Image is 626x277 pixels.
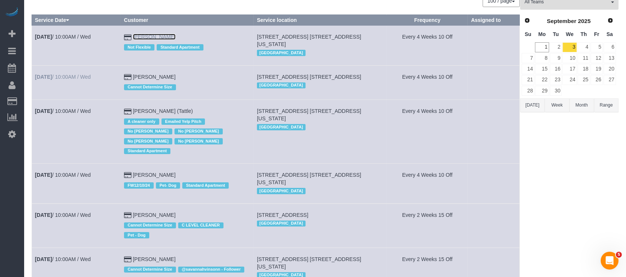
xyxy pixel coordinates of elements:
span: @savannahvinsonn - Follower [178,267,245,273]
b: [DATE] [35,212,52,218]
a: [DATE]/ 10:00AM / Wed [35,256,91,262]
td: Customer [121,203,254,248]
a: [PERSON_NAME] [133,34,176,40]
span: [STREET_ADDRESS] [STREET_ADDRESS][US_STATE] [257,172,361,185]
span: No [PERSON_NAME] [175,138,223,144]
span: Standard Apartment [157,44,203,50]
a: [PERSON_NAME] [133,212,176,218]
a: 23 [550,75,562,85]
a: 28 [522,86,534,96]
a: 3 [563,42,577,52]
td: Assigned to [468,26,519,65]
span: Emailed Yelp Pitch [162,118,205,124]
span: Next [607,17,613,23]
button: Range [594,98,619,112]
span: C LEVEL CLEANER [178,222,224,228]
span: [STREET_ADDRESS] [257,212,308,218]
th: Service Date [32,15,121,26]
span: FW12/10/24 [124,182,154,188]
span: A cleaner only [124,118,159,124]
b: [DATE] [35,74,52,80]
i: Credit Card Payment [124,35,131,40]
span: [STREET_ADDRESS] [STREET_ADDRESS] [257,74,361,80]
a: [PERSON_NAME] [133,74,176,80]
span: 2025 [578,18,591,24]
td: Schedule date [32,203,121,248]
a: [PERSON_NAME] [133,172,176,178]
td: Schedule date [32,164,121,203]
span: 5 [616,252,622,258]
td: Customer [121,26,254,65]
span: Pet - Dog [124,232,149,238]
span: Not Flexible [124,44,154,50]
a: 6 [604,42,616,52]
a: 18 [578,64,590,74]
td: Assigned to [468,65,519,100]
a: 27 [604,75,616,85]
td: Customer [121,65,254,100]
td: Schedule date [32,65,121,100]
a: 4 [578,42,590,52]
div: Location [257,186,384,196]
div: Location [257,48,384,58]
td: Assigned to [468,203,519,248]
a: 13 [604,53,616,63]
b: [DATE] [35,172,52,178]
a: 17 [563,64,577,74]
a: 30 [550,86,562,96]
b: [DATE] [35,34,52,40]
a: 8 [535,53,549,63]
span: Standard Apartment [124,148,170,154]
a: 10 [563,53,577,63]
a: 5 [591,42,603,52]
span: Monday [538,31,546,37]
span: [STREET_ADDRESS] [STREET_ADDRESS][US_STATE] [257,108,361,121]
td: Service location [254,26,387,65]
i: Credit Card Payment [124,213,131,218]
span: [GEOGRAPHIC_DATA] [257,124,306,130]
a: Next [605,16,616,26]
img: Automaid Logo [4,7,19,18]
span: Friday [594,31,599,37]
a: 22 [535,75,549,85]
td: Frequency [387,203,468,248]
iframe: Intercom live chat [601,252,619,270]
b: [DATE] [35,256,52,262]
a: 9 [550,53,562,63]
button: Month [570,98,594,112]
a: 12 [591,53,603,63]
a: [DATE]/ 10:00AM / Wed [35,212,91,218]
div: Location [257,81,384,90]
span: Wednesday [566,31,574,37]
span: Cannot Determine Size [124,267,176,273]
a: 16 [550,64,562,74]
a: [PERSON_NAME] [133,256,176,262]
a: [DATE]/ 10:00AM / Wed [35,108,91,114]
td: Assigned to [468,100,519,164]
span: [STREET_ADDRESS] [STREET_ADDRESS][US_STATE] [257,256,361,270]
b: [DATE] [35,108,52,114]
a: [DATE]/ 10:00AM / Wed [35,74,91,80]
i: Credit Card Payment [124,257,131,262]
a: 29 [535,86,549,96]
a: 25 [578,75,590,85]
a: 7 [522,53,534,63]
a: 2 [550,42,562,52]
th: Customer [121,15,254,26]
a: 24 [563,75,577,85]
a: 15 [535,64,549,74]
span: Tuesday [553,31,559,37]
span: No [PERSON_NAME] [175,128,223,134]
th: Frequency [387,15,468,26]
span: [GEOGRAPHIC_DATA] [257,188,306,194]
a: 19 [591,64,603,74]
td: Schedule date [32,26,121,65]
td: Frequency [387,65,468,100]
td: Assigned to [468,164,519,203]
td: Service location [254,65,387,100]
td: Service location [254,203,387,248]
span: Saturday [607,31,613,37]
span: Prev [524,17,530,23]
td: Frequency [387,164,468,203]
